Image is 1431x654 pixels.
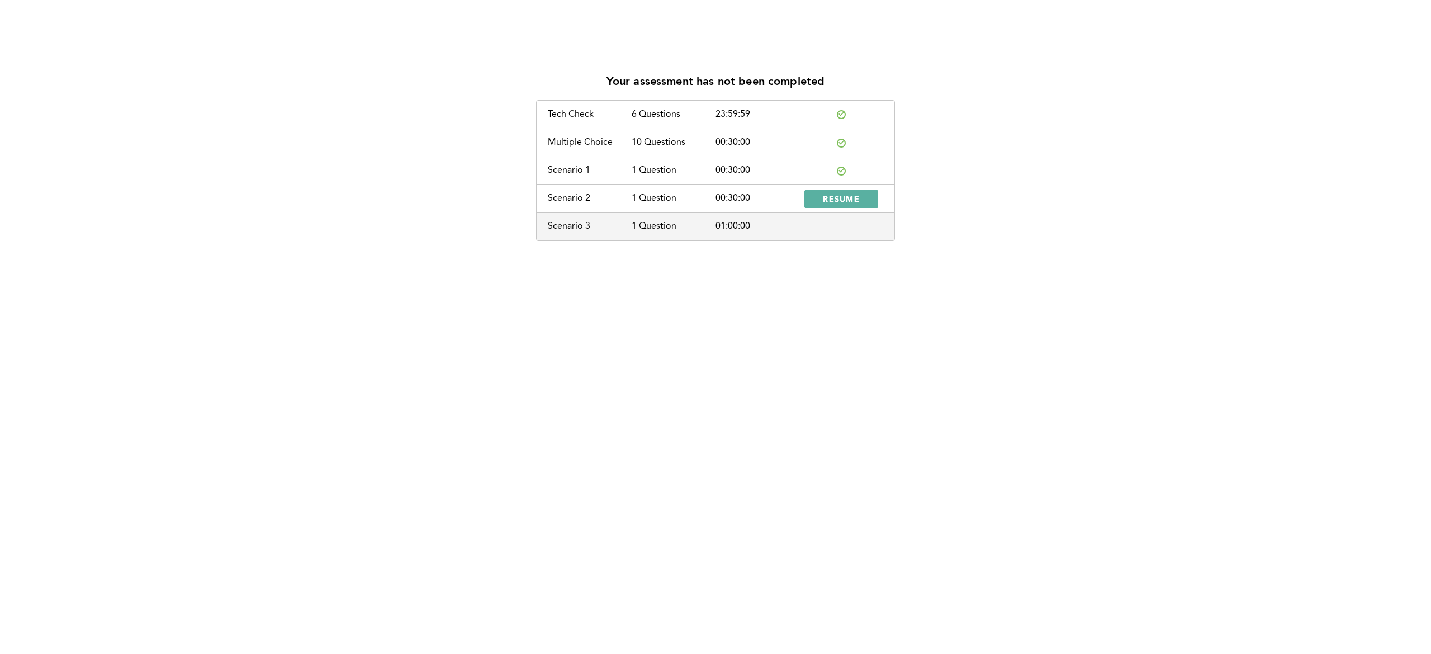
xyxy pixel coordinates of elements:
div: Tech Check [548,110,632,120]
div: Multiple Choice [548,138,632,148]
div: 10 Questions [632,138,715,148]
div: 23:59:59 [715,110,799,120]
div: 00:30:00 [715,193,799,203]
div: Scenario 1 [548,165,632,176]
div: Scenario 2 [548,193,632,203]
div: Scenario 3 [548,221,632,231]
div: 00:30:00 [715,165,799,176]
div: 00:30:00 [715,138,799,148]
div: 1 Question [632,193,715,203]
div: 1 Question [632,221,715,231]
p: Your assessment has not been completed [606,76,825,89]
div: 1 Question [632,165,715,176]
div: 01:00:00 [715,221,799,231]
div: 6 Questions [632,110,715,120]
span: RESUME [823,193,860,204]
button: RESUME [804,190,878,208]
